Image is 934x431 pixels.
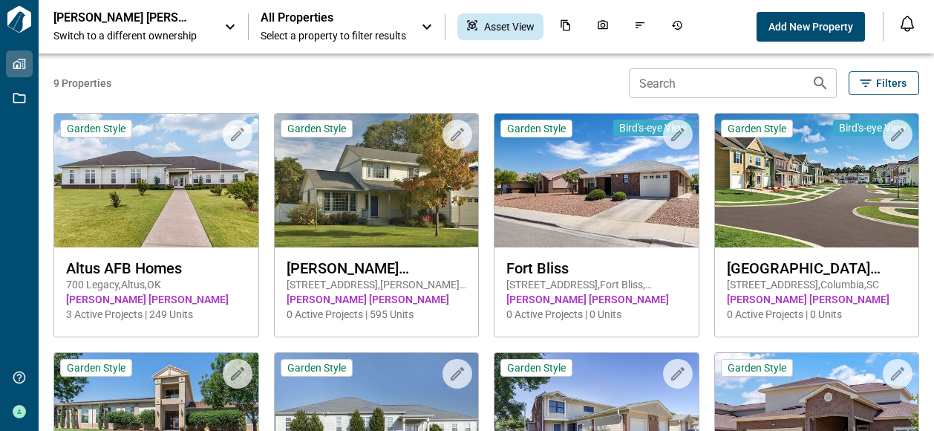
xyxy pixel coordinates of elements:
[727,307,907,322] span: 0 Active Projects | 0 Units
[727,259,907,277] span: [GEOGRAPHIC_DATA][PERSON_NAME]
[728,361,786,375] span: Garden Style
[66,307,246,322] span: 3 Active Projects | 249 Units
[715,114,919,247] img: property-asset
[507,361,566,375] span: Garden Style
[457,13,543,40] div: Asset View
[507,122,566,135] span: Garden Style
[662,13,692,40] div: Job History
[66,292,246,307] span: [PERSON_NAME] [PERSON_NAME]
[839,121,907,135] span: Bird's-eye View
[287,307,467,322] span: 0 Active Projects | 595 Units
[287,122,346,135] span: Garden Style
[625,13,655,40] div: Issues & Info
[67,122,125,135] span: Garden Style
[506,277,687,292] span: [STREET_ADDRESS] , Fort Bliss , [GEOGRAPHIC_DATA]
[53,76,623,91] span: 9 Properties
[768,19,853,34] span: Add New Property
[287,259,467,277] span: [PERSON_NAME][GEOGRAPHIC_DATA]
[67,361,125,375] span: Garden Style
[551,13,581,40] div: Documents
[287,292,467,307] span: [PERSON_NAME] [PERSON_NAME]
[506,259,687,277] span: Fort Bliss
[849,71,919,95] button: Filters
[876,76,907,91] span: Filters
[506,292,687,307] span: [PERSON_NAME] [PERSON_NAME]
[895,12,919,36] button: Open notification feed
[727,292,907,307] span: [PERSON_NAME] [PERSON_NAME]
[728,122,786,135] span: Garden Style
[727,277,907,292] span: [STREET_ADDRESS] , Columbia , SC
[54,114,258,247] img: property-asset
[66,277,246,292] span: 700 Legacy , Altus , OK
[53,28,209,43] span: Switch to a different ownership
[287,277,467,292] span: [STREET_ADDRESS] , [PERSON_NAME][GEOGRAPHIC_DATA] , WA
[494,114,699,247] img: property-asset
[53,10,187,25] p: [PERSON_NAME] [PERSON_NAME]
[506,307,687,322] span: 0 Active Projects | 0 Units
[66,259,246,277] span: Altus AFB Homes
[484,19,535,34] span: Asset View
[588,13,618,40] div: Photos
[287,361,346,375] span: Garden Style
[261,28,406,43] span: Select a property to filter results
[275,114,479,247] img: property-asset
[757,12,865,42] button: Add New Property
[806,68,835,98] button: Search properties
[261,10,406,25] span: All Properties
[619,121,687,135] span: Bird's-eye View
